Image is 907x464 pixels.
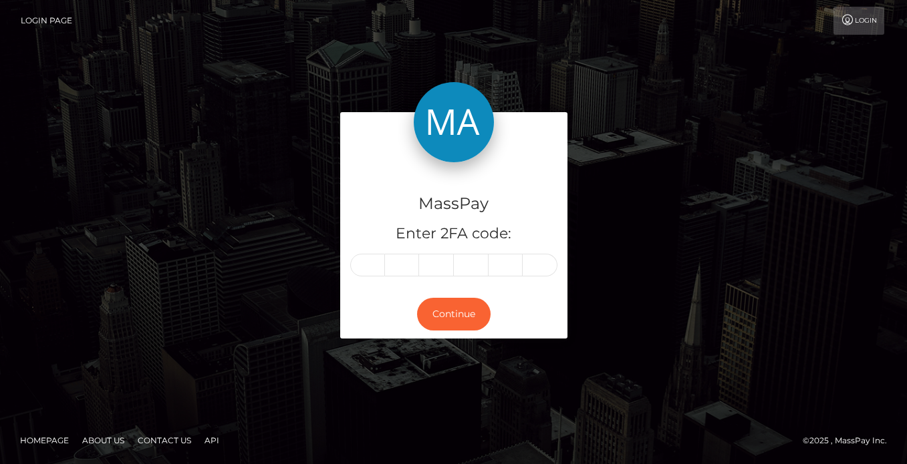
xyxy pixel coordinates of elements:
div: © 2025 , MassPay Inc. [803,433,897,448]
button: Continue [417,298,491,330]
a: Contact Us [132,430,197,451]
h4: MassPay [350,192,557,216]
a: API [199,430,225,451]
a: Homepage [15,430,74,451]
a: Login [833,7,884,35]
h5: Enter 2FA code: [350,224,557,244]
a: Login Page [21,7,72,35]
a: About Us [77,430,130,451]
img: MassPay [414,82,494,162]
